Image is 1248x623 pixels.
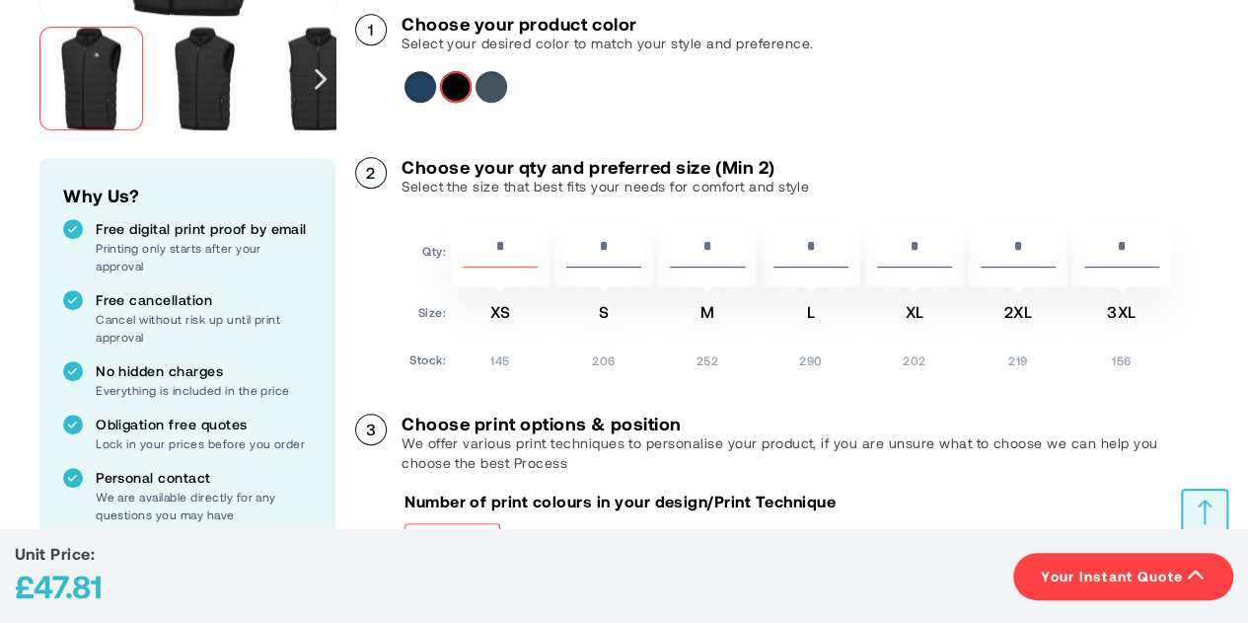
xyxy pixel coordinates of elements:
img: 3943590_cqzauq90yjaoo11r.jpg [153,27,257,130]
p: No hidden charges [96,361,312,381]
td: 252 [658,345,757,369]
p: Personal contact [96,468,312,488]
td: S [554,292,653,340]
button: Your Instant Quote [1013,553,1233,600]
td: 290 [762,345,860,369]
p: Printing only starts after your approval [96,239,312,274]
h3: Choose your product color [402,14,813,34]
td: 2XL [969,292,1067,340]
img: 3943590_tr_y1_hlsd05fvvnef2xch.jpg [39,27,143,130]
p: Cancel without risk up until print approval [96,310,312,346]
td: 145 [451,345,550,369]
span: Your Instant Quote [1041,567,1183,586]
p: Free cancellation [96,290,312,310]
div: £47.81 [15,564,102,608]
td: XS [451,292,550,340]
p: We offer various print techniques to personalise your product, if you are unsure what to choose w... [402,433,1209,473]
td: 206 [554,345,653,369]
div: Navy [404,71,436,103]
td: Stock: [409,345,446,369]
p: Select your desired color to match your style and preference. [402,34,813,53]
td: Size: [409,292,446,340]
p: We are available directly for any questions you may have [96,488,312,523]
div: Next [306,17,335,140]
img: 3943590_f1_tknt7mpu88peslkv.jpg [266,27,370,130]
td: L [762,292,860,340]
p: Obligation free quotes [96,415,312,434]
h2: Why Us? [63,182,312,209]
td: 3XL [1072,292,1171,340]
td: XL [865,292,964,340]
h3: Choose print options & position [402,414,1209,433]
td: Qty: [409,219,446,287]
p: Free digital print proof by email [96,219,312,239]
div: Hale Blue [476,71,507,103]
div: Solid black [440,71,472,103]
p: Everything is included in the price [96,381,312,399]
td: 156 [1072,345,1171,369]
p: Select the size that best fits your needs for comfort and style [402,177,809,196]
p: Number of print colours in your design/Print Technique [404,491,836,512]
td: 202 [865,345,964,369]
span: Unit Price: [15,544,95,563]
p: Lock in your prices before you order [96,434,312,452]
h3: Choose your qty and preferred size (Min 2) [402,157,809,177]
td: 219 [969,345,1067,369]
td: M [658,292,757,340]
